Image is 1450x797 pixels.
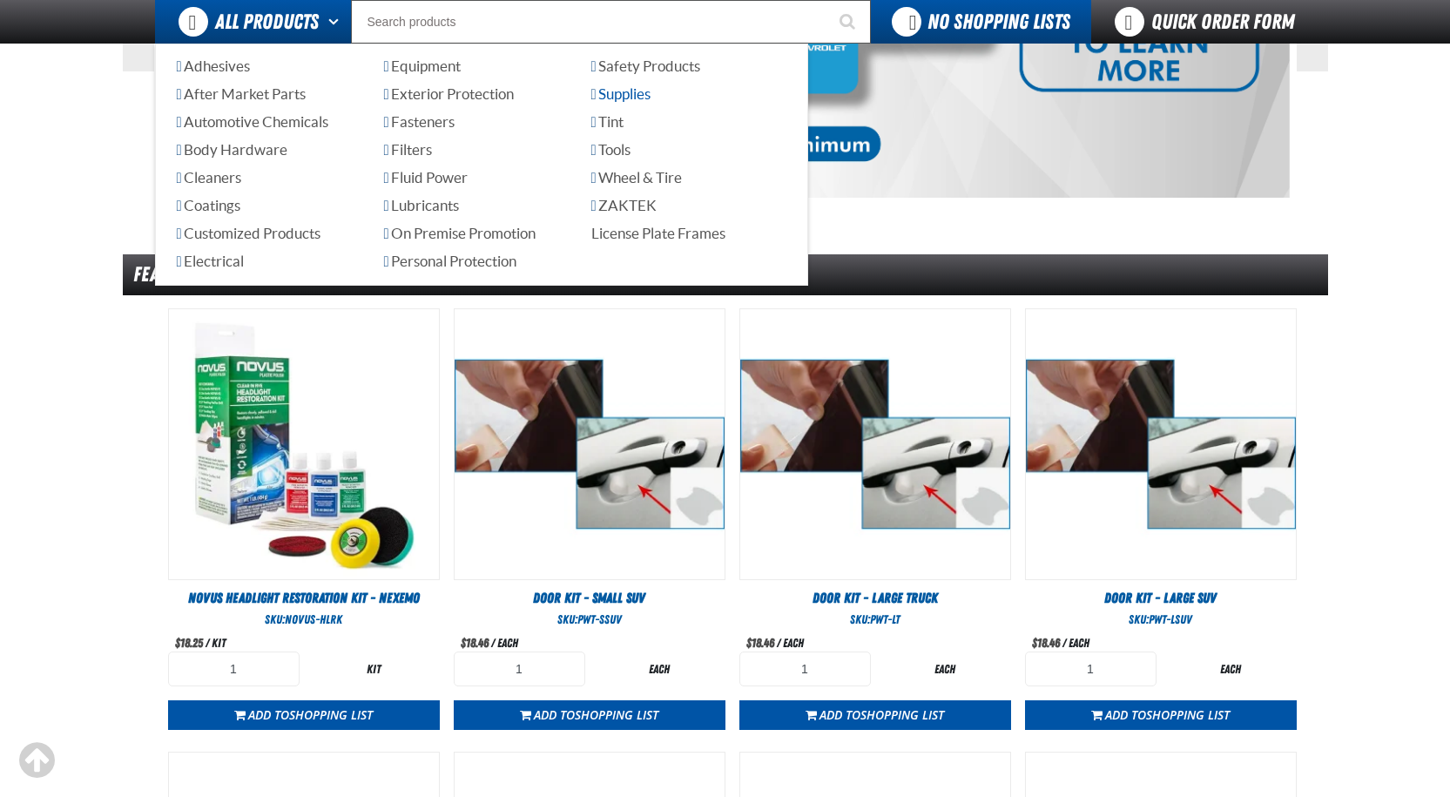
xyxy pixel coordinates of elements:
[1062,636,1066,650] span: /
[591,169,682,186] span: Wheel & Tire
[175,636,203,650] span: $18.25
[289,706,373,723] span: Shopping List
[17,741,56,780] div: Scroll to the top
[169,309,439,579] : View Details of the Novus Headlight Restoration Kit - Nexemo
[454,611,725,628] div: SKU:
[1165,661,1297,678] div: each
[384,169,468,186] span: Fluid Power
[454,700,725,730] button: Add toShopping List
[248,706,373,723] span: Add to
[1025,589,1297,608] a: Door Kit - Large SUV
[1104,590,1217,606] span: Door Kit - Large SUV
[591,85,651,102] span: Supplies
[591,57,700,74] span: Safety Products
[384,141,432,158] span: Filters
[577,612,622,626] span: PWT-SSUV
[575,706,658,723] span: Shopping List
[384,197,459,213] span: Lubricants
[455,309,725,579] img: Door Kit - Small SUV
[169,309,439,579] img: Novus Headlight Restoration Kit - Nexemo
[168,700,440,730] button: Add toShopping List
[168,652,300,686] input: Product Quantity
[591,225,725,241] span: License Plate Frames
[591,141,631,158] span: Tools
[177,113,328,130] span: Automotive Chemicals
[454,652,585,686] input: Product Quantity
[534,706,658,723] span: Add to
[384,225,536,241] span: On Premise Promotion
[594,661,725,678] div: each
[168,589,440,608] a: Novus Headlight Restoration Kit - Nexemo
[739,611,1011,628] div: SKU:
[461,636,489,650] span: $18.46
[1025,611,1297,628] div: SKU:
[1025,652,1157,686] input: Product Quantity
[177,85,306,102] span: After Market Parts
[533,590,645,606] span: Door Kit - Small SUV
[1149,612,1192,626] span: PWT-LSUV
[1026,309,1296,579] img: Door Kit - Large SUV
[491,636,495,650] span: /
[1069,636,1089,650] span: each
[384,253,516,269] span: Personal Protection
[177,253,244,269] span: Electrical
[860,706,944,723] span: Shopping List
[739,652,871,686] input: Product Quantity
[454,589,725,608] a: Door Kit - Small SUV
[1105,706,1230,723] span: Add to
[1146,706,1230,723] span: Shopping List
[813,590,938,606] span: Door Kit - Large Truck
[591,113,624,130] span: Tint
[123,254,1328,295] div: Featured Items
[188,590,420,606] span: Novus Headlight Restoration Kit - Nexemo
[819,706,944,723] span: Add to
[177,57,250,74] span: Adhesives
[215,6,319,37] span: All Products
[1025,700,1297,730] button: Add toShopping List
[739,589,1011,608] a: Door Kit - Large Truck
[384,85,514,102] span: Exterior Protection
[177,141,287,158] span: Body Hardware
[927,10,1070,34] span: No Shopping Lists
[285,612,342,626] span: NOVUS-HLRK
[880,661,1011,678] div: each
[591,197,657,213] span: ZAKTEK
[177,197,240,213] span: Coatings
[740,309,1010,579] : View Details of the Door Kit - Large Truck
[177,169,241,186] span: Cleaners
[746,636,774,650] span: $18.46
[783,636,804,650] span: each
[739,700,1011,730] button: Add toShopping List
[212,636,226,650] span: kit
[870,612,900,626] span: PWT-LT
[308,661,440,678] div: kit
[384,113,455,130] span: Fasteners
[206,636,209,650] span: /
[384,57,461,74] span: Equipment
[777,636,780,650] span: /
[1032,636,1060,650] span: $18.46
[497,636,518,650] span: each
[168,611,440,628] div: SKU:
[1026,309,1296,579] : View Details of the Door Kit - Large SUV
[740,309,1010,579] img: Door Kit - Large Truck
[455,309,725,579] : View Details of the Door Kit - Small SUV
[177,225,320,241] span: Customized Products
